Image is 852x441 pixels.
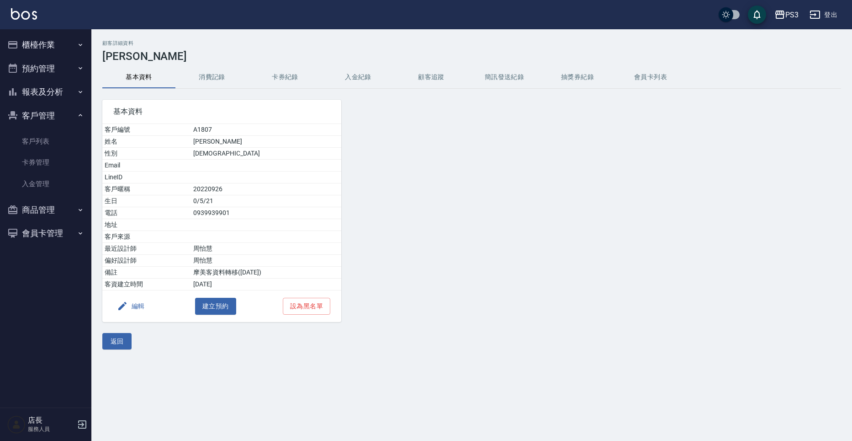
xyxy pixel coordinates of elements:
td: LineID [102,172,191,183]
p: 服務人員 [28,425,74,433]
button: 會員卡管理 [4,221,88,245]
td: Email [102,160,191,172]
button: 編輯 [113,298,148,315]
td: 客戶來源 [102,231,191,243]
button: PS3 [771,5,802,24]
button: 商品管理 [4,198,88,222]
button: 卡券紀錄 [249,66,322,88]
a: 客戶列表 [4,131,88,152]
button: save [748,5,766,24]
td: 客資建立時間 [102,279,191,290]
button: 簡訊發送紀錄 [468,66,541,88]
button: 基本資料 [102,66,175,88]
td: 客戶編號 [102,124,191,136]
img: Logo [11,8,37,20]
h3: [PERSON_NAME] [102,50,841,63]
button: 建立預約 [195,298,236,315]
button: 入金紀錄 [322,66,395,88]
span: 基本資料 [113,107,330,116]
td: 生日 [102,195,191,207]
button: 預約管理 [4,57,88,81]
td: 0939939901 [191,207,341,219]
button: 設為黑名單 [283,298,330,315]
td: [DEMOGRAPHIC_DATA] [191,148,341,160]
h2: 顧客詳細資料 [102,40,841,46]
td: 偏好設計師 [102,255,191,267]
td: 20220926 [191,183,341,195]
button: 報表及分析 [4,80,88,104]
button: 登出 [806,6,841,23]
button: 客戶管理 [4,104,88,128]
td: 地址 [102,219,191,231]
button: 返回 [102,333,132,350]
img: Person [7,415,26,434]
h5: 店長 [28,416,74,425]
td: A1807 [191,124,341,136]
a: 卡券管理 [4,152,88,173]
button: 櫃檯作業 [4,33,88,57]
td: [DATE] [191,279,341,290]
button: 顧客追蹤 [395,66,468,88]
td: 周怡慧 [191,243,341,255]
button: 會員卡列表 [614,66,687,88]
td: 姓名 [102,136,191,148]
td: 最近設計師 [102,243,191,255]
a: 入金管理 [4,173,88,194]
td: 0/5/21 [191,195,341,207]
td: 摩美客資料轉移([DATE]) [191,267,341,279]
td: 電話 [102,207,191,219]
td: [PERSON_NAME] [191,136,341,148]
td: 周怡慧 [191,255,341,267]
td: 客戶暱稱 [102,183,191,195]
div: PS3 [785,9,799,21]
td: 性別 [102,148,191,160]
td: 備註 [102,267,191,279]
button: 消費記錄 [175,66,249,88]
button: 抽獎券紀錄 [541,66,614,88]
